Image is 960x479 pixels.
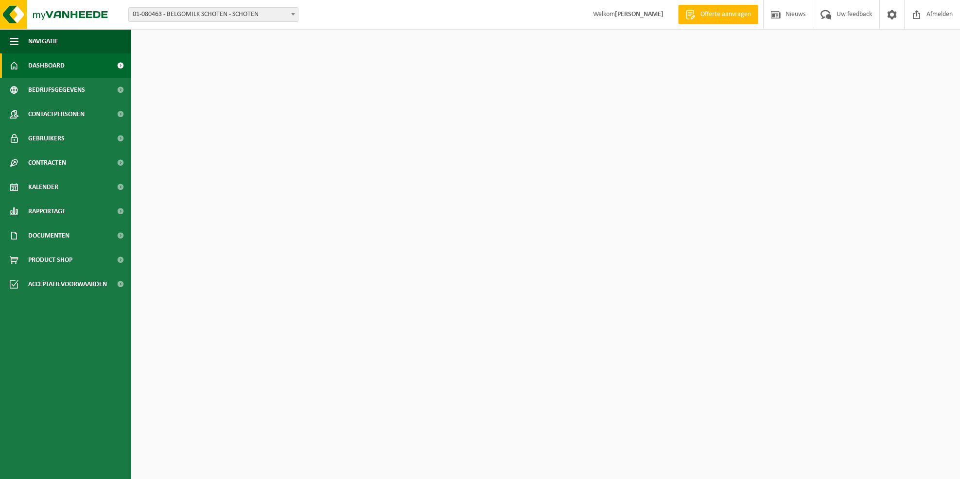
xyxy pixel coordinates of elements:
span: Bedrijfsgegevens [28,78,85,102]
span: Navigatie [28,29,58,53]
a: Offerte aanvragen [678,5,758,24]
span: Documenten [28,223,70,248]
strong: [PERSON_NAME] [615,11,663,18]
span: Product Shop [28,248,72,272]
span: Kalender [28,175,58,199]
span: Contracten [28,151,66,175]
span: 01-080463 - BELGOMILK SCHOTEN - SCHOTEN [128,7,298,22]
span: Gebruikers [28,126,65,151]
span: Acceptatievoorwaarden [28,272,107,296]
span: Offerte aanvragen [698,10,753,19]
span: Rapportage [28,199,66,223]
span: 01-080463 - BELGOMILK SCHOTEN - SCHOTEN [129,8,298,21]
span: Contactpersonen [28,102,85,126]
span: Dashboard [28,53,65,78]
